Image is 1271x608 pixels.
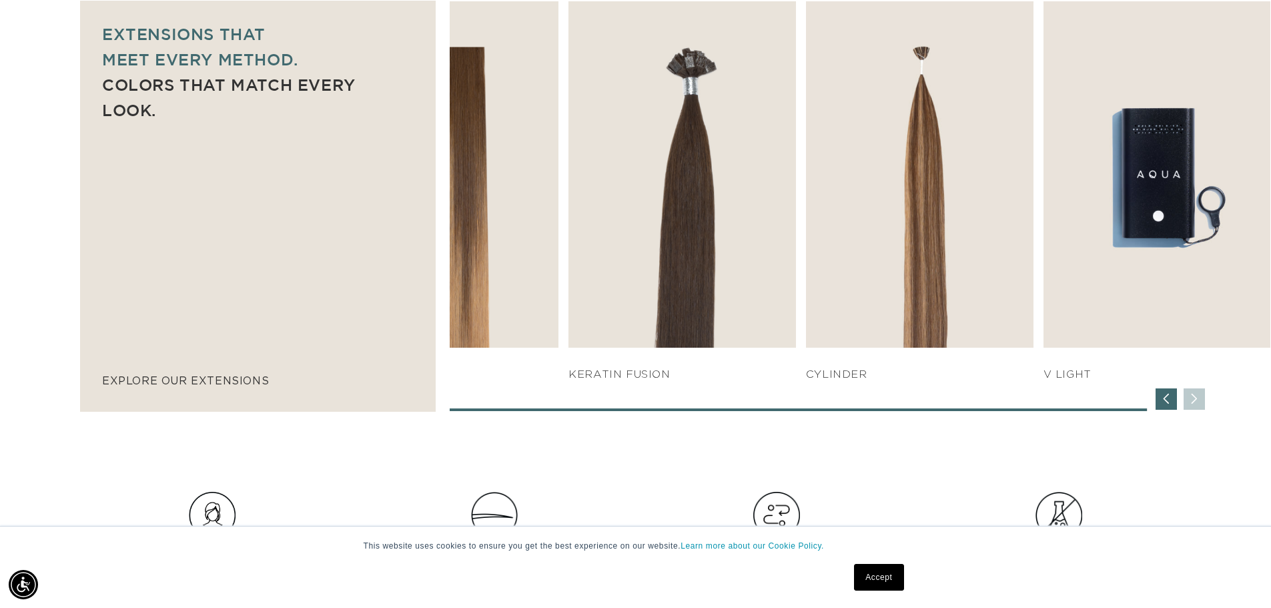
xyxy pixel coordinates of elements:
img: Hair_Icon_a70f8c6f-f1c4-41e1-8dbd-f323a2e654e6.png [189,492,236,539]
h4: V Light [1043,368,1271,382]
div: Previous slide [1156,388,1177,410]
a: Learn more about our Cookie Policy. [681,541,824,551]
p: explore our extensions [102,372,414,391]
iframe: Chat Widget [1204,544,1271,608]
p: meet every method. [102,47,414,72]
p: Extensions that [102,21,414,47]
img: Group.png [1035,492,1082,539]
a: Accept [854,564,903,591]
div: 5 / 7 [568,1,796,382]
div: Accessibility Menu [9,570,38,599]
img: Clip_path_group_11631e23-4577-42dd-b462-36179a27abaf.png [471,492,518,539]
img: Hair_Icon_e13bf847-e4cc-4568-9d64-78eb6e132bb2.png [753,492,800,539]
h4: Cylinder [806,368,1033,382]
div: 7 / 7 [1043,1,1271,382]
p: Colors that match every look. [102,72,414,123]
p: This website uses cookies to ensure you get the best experience on our website. [364,540,908,552]
h4: KERATIN FUSION [568,368,796,382]
div: 6 / 7 [806,1,1033,382]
